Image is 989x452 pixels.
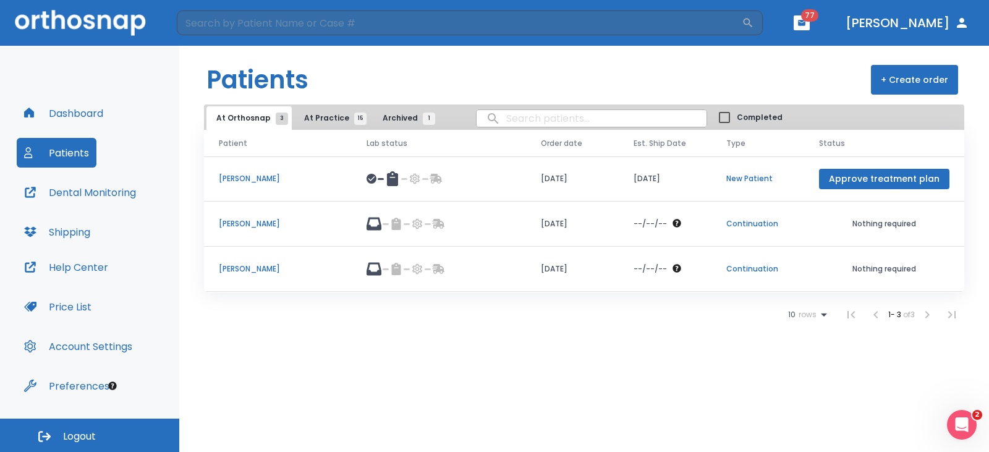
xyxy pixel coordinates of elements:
[17,217,98,247] button: Shipping
[15,10,146,35] img: Orthosnap
[841,12,974,34] button: [PERSON_NAME]
[219,173,337,184] p: [PERSON_NAME]
[526,202,619,247] td: [DATE]
[726,218,789,229] p: Continuation
[17,138,96,168] button: Patients
[17,292,99,322] button: Price List
[216,113,282,124] span: At Orthosnap
[304,113,360,124] span: At Practice
[219,138,247,149] span: Patient
[367,138,407,149] span: Lab status
[819,263,949,275] p: Nothing required
[619,156,711,202] td: [DATE]
[354,113,367,125] span: 15
[801,9,818,22] span: 77
[819,138,845,149] span: Status
[477,106,707,130] input: search
[726,263,789,275] p: Continuation
[634,263,697,275] div: The date will be available after approving treatment plan
[17,371,117,401] button: Preferences
[17,331,140,361] button: Account Settings
[634,138,686,149] span: Est. Ship Date
[634,218,667,229] p: --/--/--
[17,177,143,207] button: Dental Monitoring
[903,309,915,320] span: of 3
[788,310,796,319] span: 10
[888,309,903,320] span: 1 - 3
[972,410,982,420] span: 2
[796,310,817,319] span: rows
[947,410,977,440] iframe: Intercom live chat
[526,247,619,292] td: [DATE]
[423,113,435,125] span: 1
[177,11,742,35] input: Search by Patient Name or Case #
[206,106,441,130] div: tabs
[819,169,949,189] button: Approve treatment plan
[276,113,288,125] span: 3
[219,218,337,229] p: [PERSON_NAME]
[63,430,96,443] span: Logout
[383,113,429,124] span: Archived
[17,252,116,282] button: Help Center
[871,65,958,95] button: + Create order
[634,263,667,275] p: --/--/--
[206,61,308,98] h1: Patients
[726,173,789,184] p: New Patient
[634,218,697,229] div: The date will be available after approving treatment plan
[819,218,949,229] p: Nothing required
[526,156,619,202] td: [DATE]
[17,98,111,128] button: Dashboard
[107,380,118,391] div: Tooltip anchor
[541,138,582,149] span: Order date
[726,138,745,149] span: Type
[219,263,337,275] p: [PERSON_NAME]
[737,112,783,123] span: Completed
